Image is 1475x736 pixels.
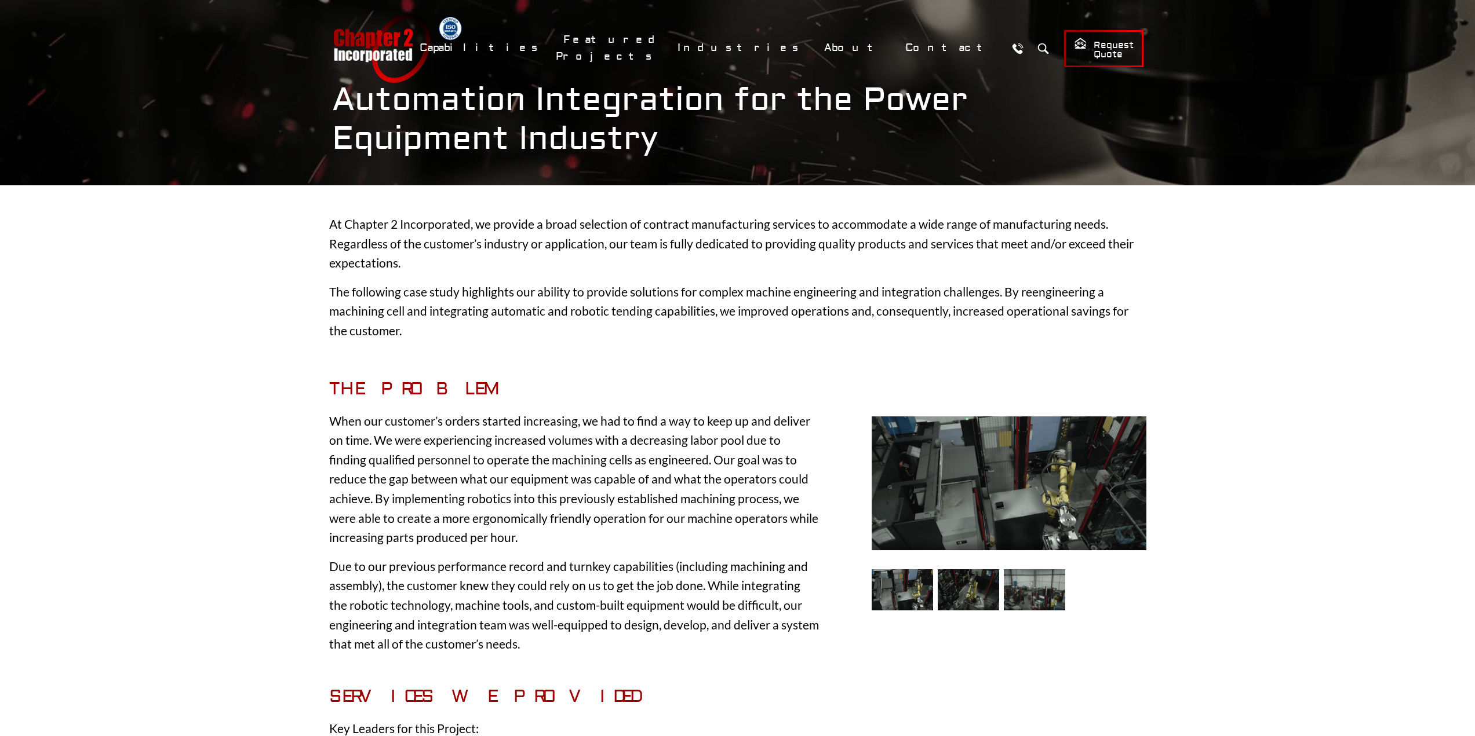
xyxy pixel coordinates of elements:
[1064,30,1143,67] a: Request Quote
[1007,38,1029,59] a: Call Us
[817,35,892,60] a: About
[670,35,811,60] a: Industries
[1033,38,1054,59] button: Search
[898,35,1001,60] a: Contact
[329,214,1146,273] p: At Chapter 2 Incorporated, we provide a broad selection of contract manufacturing services to acc...
[329,379,820,400] h3: The Problem
[1074,37,1134,61] span: Request Quote
[556,27,664,69] a: Featured Projects
[332,80,1143,158] h1: Automation Integration for the Power Equipment Industry
[329,686,1146,707] h3: Services We Provided
[332,14,431,83] a: Chapter 2 Incorporated
[329,411,820,547] p: When our customer’s orders started increasing, we had to find a way to keep up and deliver on tim...
[412,35,550,60] a: Capabilities
[329,556,820,654] p: Due to our previous performance record and turnkey capabilities (including machining and assembly...
[329,282,1146,340] p: The following case study highlights our ability to provide solutions for complex machine engineer...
